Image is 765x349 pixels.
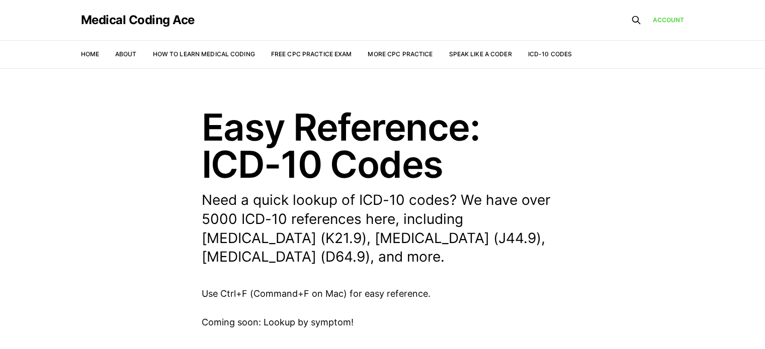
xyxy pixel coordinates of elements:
[153,50,255,58] a: How to Learn Medical Coding
[528,50,572,58] a: ICD-10 Codes
[202,108,564,183] h1: Easy Reference: ICD-10 Codes
[202,287,564,301] p: Use Ctrl+F (Command+F on Mac) for easy reference.
[368,50,433,58] a: More CPC Practice
[271,50,352,58] a: Free CPC Practice Exam
[202,315,564,330] p: Coming soon: Lookup by symptom!
[202,191,564,267] p: Need a quick lookup of ICD-10 codes? We have over 5000 ICD-10 references here, including [MEDICAL...
[115,50,137,58] a: About
[653,15,685,25] a: Account
[81,14,195,26] a: Medical Coding Ace
[81,50,99,58] a: Home
[449,50,512,58] a: Speak Like a Coder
